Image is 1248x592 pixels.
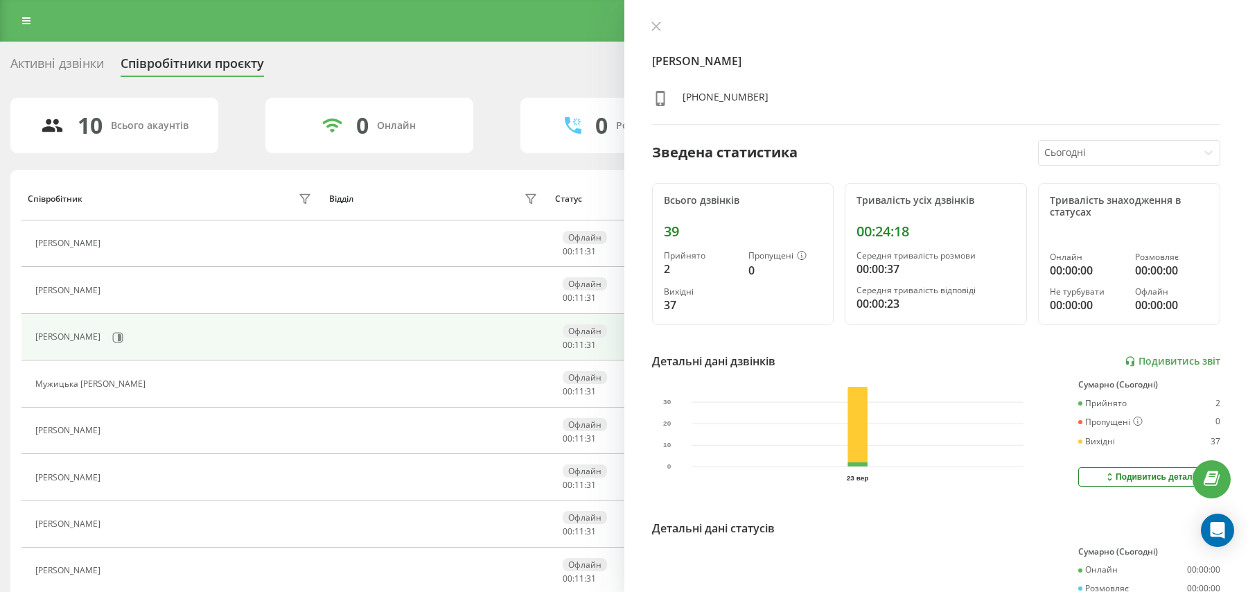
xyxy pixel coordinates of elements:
div: Офлайн [1135,287,1209,297]
div: Сумарно (Сьогодні) [1078,547,1220,557]
div: Подивитись деталі [1104,471,1195,482]
div: Онлайн [377,120,416,132]
div: Офлайн [563,231,607,244]
span: 31 [586,292,596,304]
div: Детальні дані статусів [652,520,775,537]
div: [PHONE_NUMBER] [683,90,768,110]
span: 31 [586,339,596,351]
div: Онлайн [1050,252,1123,262]
text: 20 [663,420,671,428]
div: Офлайн [563,277,607,290]
div: : : [563,340,596,350]
div: [PERSON_NAME] [35,473,104,482]
div: : : [563,387,596,397]
div: 00:00:00 [1050,297,1123,313]
span: 00 [563,385,572,397]
div: Мужицька [PERSON_NAME] [35,379,149,389]
div: Прийнято [1078,399,1127,408]
div: 0 [356,112,369,139]
div: Пропущені [1078,417,1143,428]
div: [PERSON_NAME] [35,519,104,529]
span: 31 [586,433,596,444]
div: Всього акаунтів [111,120,188,132]
a: Подивитись звіт [1125,356,1220,367]
div: 2 [1215,399,1220,408]
div: Онлайн [1078,565,1118,575]
span: 00 [563,479,572,491]
span: 00 [563,525,572,537]
div: 00:24:18 [856,223,1015,240]
div: 2 [664,261,737,277]
div: [PERSON_NAME] [35,238,104,248]
span: 11 [574,479,584,491]
div: 37 [1211,437,1220,446]
span: 11 [574,245,584,257]
span: 11 [574,525,584,537]
div: [PERSON_NAME] [35,286,104,295]
div: Офлайн [563,418,607,431]
div: Всього дзвінків [664,195,823,207]
div: 39 [664,223,823,240]
span: 31 [586,385,596,397]
div: Тривалість усіх дзвінків [856,195,1015,207]
span: 00 [563,339,572,351]
div: 00:00:00 [1135,262,1209,279]
span: 31 [586,479,596,491]
div: 00:00:23 [856,295,1015,312]
span: 31 [586,525,596,537]
div: : : [563,247,596,256]
span: 31 [586,245,596,257]
span: 31 [586,573,596,584]
span: 00 [563,292,572,304]
div: 00:00:00 [1135,297,1209,313]
div: Середня тривалість розмови [856,251,1015,261]
div: Розмовляє [1135,252,1209,262]
div: 0 [595,112,608,139]
span: 11 [574,385,584,397]
div: Тривалість знаходження в статусах [1050,195,1209,218]
text: 23 вер [847,474,869,482]
div: 0 [748,262,822,279]
div: Співробітник [28,194,82,204]
div: Не турбувати [1050,287,1123,297]
div: Open Intercom Messenger [1201,514,1234,547]
div: Вихідні [1078,437,1115,446]
div: Статус [555,194,582,204]
div: Зведена статистика [652,142,798,163]
div: 00:00:00 [1187,565,1220,575]
div: Детальні дані дзвінків [652,353,775,369]
h4: [PERSON_NAME] [652,53,1221,69]
span: 00 [563,433,572,444]
div: 00:00:37 [856,261,1015,277]
div: Офлайн [563,511,607,524]
div: Сумарно (Сьогодні) [1078,380,1220,390]
div: Офлайн [563,558,607,571]
span: 00 [563,245,572,257]
div: Розмовляють [616,120,683,132]
span: 00 [563,573,572,584]
span: 11 [574,573,584,584]
button: Подивитись деталі [1078,467,1220,487]
div: Пропущені [748,251,822,262]
div: Середня тривалість відповіді [856,286,1015,295]
div: : : [563,574,596,584]
div: Відділ [329,194,353,204]
div: Офлайн [563,464,607,478]
div: 00:00:00 [1050,262,1123,279]
div: : : [563,293,596,303]
div: [PERSON_NAME] [35,332,104,342]
div: Активні дзвінки [10,56,104,78]
span: 11 [574,292,584,304]
div: Прийнято [664,251,737,261]
div: Офлайн [563,371,607,384]
div: [PERSON_NAME] [35,426,104,435]
text: 10 [663,442,671,449]
div: [PERSON_NAME] [35,566,104,575]
div: : : [563,434,596,444]
span: 11 [574,339,584,351]
div: : : [563,527,596,537]
div: 0 [1215,417,1220,428]
div: : : [563,480,596,490]
span: 11 [574,433,584,444]
div: 37 [664,297,737,313]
